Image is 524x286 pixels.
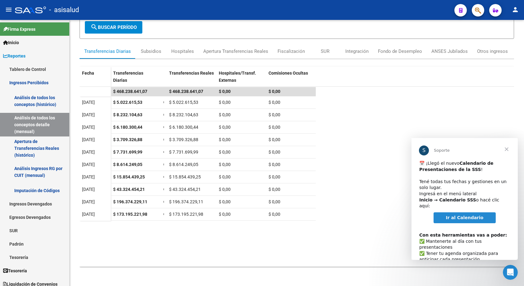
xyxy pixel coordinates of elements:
[269,212,280,217] span: $ 0,00
[141,48,161,55] div: Subsidios
[169,150,198,155] span: $ 7.731.699,99
[169,162,198,167] span: $ 8.614.249,05
[169,89,203,94] span: $ 468.238.641,07
[113,125,142,130] span: $ 6.180.300,44
[169,174,201,179] span: $ 15.854.439,25
[3,53,25,59] span: Reportes
[269,89,280,94] span: $ 0,00
[431,48,468,55] div: ANSES Jubilados
[216,67,266,93] datatable-header-cell: Hospitales/Transf. Externas
[113,212,147,217] span: $ 173.195.221,98
[113,174,145,179] span: $ 15.854.439,25
[113,199,147,204] span: $ 196.374.229,11
[113,137,142,142] span: $ 3.709.326,88
[219,125,231,130] span: $ 0,00
[82,137,95,142] span: [DATE]
[113,150,142,155] span: $ 7.731.699,99
[113,89,147,94] span: $ 468.238.641,07
[169,212,203,217] span: $ 173.195.221,98
[169,125,198,130] span: $ 6.180.300,44
[163,187,165,192] span: =
[171,48,194,55] div: Hospitales
[82,212,95,217] span: [DATE]
[3,26,35,33] span: Firma Express
[82,100,95,105] span: [DATE]
[163,125,165,130] span: =
[163,112,165,117] span: =
[113,100,142,105] span: $ 5.022.615,53
[219,89,231,94] span: $ 0,00
[163,162,165,167] span: =
[3,39,19,46] span: Inicio
[219,150,231,155] span: $ 0,00
[345,48,369,55] div: Integración
[163,150,165,155] span: =
[8,95,95,99] b: Con esta herramientas vas a poder:
[82,162,95,167] span: [DATE]
[269,199,280,204] span: $ 0,00
[269,174,280,179] span: $ 0,00
[269,150,280,155] span: $ 0,00
[169,199,203,204] span: $ 196.374.229,11
[477,48,508,55] div: Otros ingresos
[82,174,95,179] span: [DATE]
[169,112,198,117] span: $ 8.232.104,63
[90,25,137,30] span: Buscar Período
[219,112,231,117] span: $ 0,00
[82,71,94,76] span: Fecha
[111,67,160,93] datatable-header-cell: Transferencias Diarias
[49,3,79,17] span: - asisalud
[378,48,422,55] div: Fondo de Desempleo
[163,100,165,105] span: =
[203,48,268,55] div: Apertura Transferencias Reales
[113,71,143,83] span: Transferencias Diarias
[113,187,145,192] span: $ 43.324.454,21
[82,150,95,155] span: [DATE]
[113,112,142,117] span: $ 8.232.104,63
[219,199,231,204] span: $ 0,00
[82,112,95,117] span: [DATE]
[269,71,308,76] span: Comisiones Ocultas
[169,187,201,192] span: $ 43.324.454,21
[5,6,12,13] mat-icon: menu
[219,187,231,192] span: $ 0,00
[278,48,305,55] div: Fiscalización
[8,88,99,167] div: ​✅ Mantenerte al día con tus presentaciones ✅ Tener tu agenda organizada para anticipar cada pres...
[163,212,165,217] span: =
[167,67,216,93] datatable-header-cell: Transferencias Reales
[169,71,214,76] span: Transferencias Reales
[411,138,518,260] iframe: Intercom live chat mensaje
[219,137,231,142] span: $ 0,00
[219,212,231,217] span: $ 0,00
[219,71,256,83] span: Hospitales/Transf. Externas
[219,100,231,105] span: $ 0,00
[512,6,519,13] mat-icon: person
[219,162,231,167] span: $ 0,00
[163,199,165,204] span: =
[269,137,280,142] span: $ 0,00
[269,162,280,167] span: $ 0,00
[85,21,142,34] button: Buscar Período
[3,267,27,274] span: Tesorería
[269,112,280,117] span: $ 0,00
[169,100,198,105] span: $ 5.022.615,53
[113,162,142,167] span: $ 8.614.249,05
[80,67,111,93] datatable-header-cell: Fecha
[269,100,280,105] span: $ 0,00
[82,125,95,130] span: [DATE]
[163,137,165,142] span: =
[503,265,518,280] iframe: Intercom live chat
[321,48,329,55] div: SUR
[269,125,280,130] span: $ 0,00
[266,67,316,93] datatable-header-cell: Comisiones Ocultas
[84,48,131,55] div: Transferencias Diarias
[219,174,231,179] span: $ 0,00
[269,187,280,192] span: $ 0,00
[169,137,198,142] span: $ 3.709.326,88
[90,23,98,31] mat-icon: search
